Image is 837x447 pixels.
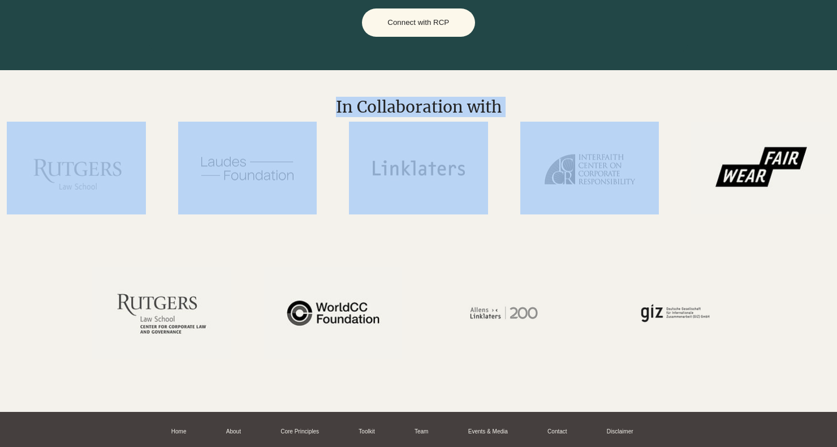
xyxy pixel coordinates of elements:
[92,267,231,359] img: rutgers_corp_law_edited.jpg
[349,122,487,214] img: linklaters_logo_edited.jpg
[171,428,187,436] a: Home
[607,428,633,436] a: Disclaimer
[336,97,502,117] span: In Collaboration with
[178,122,317,214] img: laudes_logo_edited.jpg
[362,8,475,37] button: Connect with RCP
[163,423,665,441] nav: Site
[359,428,374,436] a: Toolkit
[264,267,402,359] img: world_cc_edited.jpg
[547,428,567,436] a: Contact
[520,122,659,214] img: ICCR_logo_edited.jpg
[468,428,508,436] a: Events & Media
[281,428,319,436] a: Core Principles
[415,428,428,436] a: Team
[387,18,449,27] span: Connect with RCP
[226,428,241,436] a: About
[435,267,573,359] img: allens_links_logo.png
[7,122,145,214] img: rutgers_law_logo_edited.jpg
[691,122,830,214] img: fairwear_logo_edited.jpg
[606,267,744,359] img: giz_logo.png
